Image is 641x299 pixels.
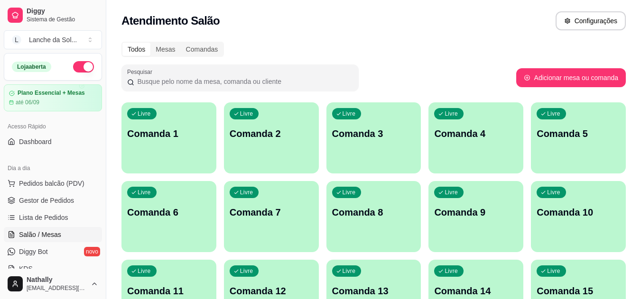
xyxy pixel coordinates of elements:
[531,181,626,252] button: LivreComanda 10
[12,62,51,72] div: Loja aberta
[4,4,102,27] a: DiggySistema de Gestão
[537,127,620,140] p: Comanda 5
[332,127,416,140] p: Comanda 3
[4,261,102,276] a: KDS
[138,189,151,196] p: Livre
[19,230,61,239] span: Salão / Mesas
[4,193,102,208] a: Gestor de Pedidos
[224,181,319,252] button: LivreComanda 7
[19,137,52,146] span: Dashboard
[19,247,48,256] span: Diggy Bot
[27,7,98,16] span: Diggy
[127,284,211,298] p: Comanda 11
[224,102,319,173] button: LivreComanda 2
[127,68,156,76] label: Pesquisar
[16,99,39,106] article: até 06/09
[121,102,216,173] button: LivreComanda 1
[4,161,102,176] div: Dia a dia
[19,213,68,222] span: Lista de Pedidos
[4,134,102,149] a: Dashboard
[4,119,102,134] div: Acesso Rápido
[4,210,102,225] a: Lista de Pedidos
[127,206,211,219] p: Comanda 6
[73,61,94,72] button: Alterar Status
[547,267,560,275] p: Livre
[4,227,102,242] a: Salão / Mesas
[19,196,74,205] span: Gestor de Pedidos
[343,189,356,196] p: Livre
[19,264,33,273] span: KDS
[150,43,180,56] div: Mesas
[127,127,211,140] p: Comanda 1
[240,189,253,196] p: Livre
[332,284,416,298] p: Comanda 13
[138,110,151,118] p: Livre
[445,189,458,196] p: Livre
[4,244,102,259] a: Diggy Botnovo
[547,189,560,196] p: Livre
[428,181,523,252] button: LivreComanda 9
[4,30,102,49] button: Select a team
[12,35,21,45] span: L
[138,267,151,275] p: Livre
[27,16,98,23] span: Sistema de Gestão
[434,206,518,219] p: Comanda 9
[18,90,85,97] article: Plano Essencial + Mesas
[547,110,560,118] p: Livre
[27,284,87,292] span: [EMAIL_ADDRESS][DOMAIN_NAME]
[230,206,313,219] p: Comanda 7
[445,267,458,275] p: Livre
[4,84,102,111] a: Plano Essencial + Mesasaté 06/09
[556,11,626,30] button: Configurações
[326,102,421,173] button: LivreComanda 3
[445,110,458,118] p: Livre
[181,43,223,56] div: Comandas
[343,267,356,275] p: Livre
[230,284,313,298] p: Comanda 12
[343,110,356,118] p: Livre
[326,181,421,252] button: LivreComanda 8
[537,284,620,298] p: Comanda 15
[134,77,353,86] input: Pesquisar
[19,179,84,188] span: Pedidos balcão (PDV)
[434,284,518,298] p: Comanda 14
[27,276,87,284] span: Nathally
[121,181,216,252] button: LivreComanda 6
[240,267,253,275] p: Livre
[537,206,620,219] p: Comanda 10
[122,43,150,56] div: Todos
[4,272,102,295] button: Nathally[EMAIL_ADDRESS][DOMAIN_NAME]
[434,127,518,140] p: Comanda 4
[531,102,626,173] button: LivreComanda 5
[230,127,313,140] p: Comanda 2
[516,68,626,87] button: Adicionar mesa ou comanda
[29,35,77,45] div: Lanche da Sol ...
[121,13,220,28] h2: Atendimento Salão
[332,206,416,219] p: Comanda 8
[240,110,253,118] p: Livre
[428,102,523,173] button: LivreComanda 4
[4,176,102,191] button: Pedidos balcão (PDV)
